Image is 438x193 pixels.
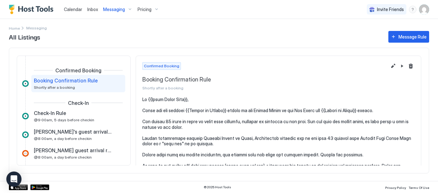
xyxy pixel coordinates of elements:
button: Message Rule [388,31,429,43]
a: Terms Of Use [409,184,429,190]
span: Confirmed Booking [55,67,102,74]
div: Breadcrumb [9,25,20,31]
span: [PERSON_NAME]'s guest arrival reminder [34,129,113,135]
span: © 2025 Host Tools [204,185,231,189]
span: Privacy Policy [385,186,406,190]
div: Open Intercom Messenger [6,172,22,187]
span: Breadcrumb [26,26,47,30]
button: Delete message rule [407,62,415,70]
span: Calendar [64,7,82,12]
a: Calendar [64,6,82,13]
button: Edit message rule [389,62,397,70]
span: @8:00am, a day before checkin [34,136,92,141]
span: Invite Friends [377,7,404,12]
span: Messaging [103,7,125,12]
div: menu [409,6,416,13]
div: User profile [419,4,429,15]
a: Inbox [87,6,98,13]
span: Check-In [68,100,89,106]
span: @9:00am, 5 days before checkin [34,118,94,122]
button: Pause Message Rule [398,62,406,70]
span: Confirmed Booking [144,63,179,69]
a: Privacy Policy [385,184,406,190]
span: @8:00am, a day before checkin [34,155,92,160]
a: Home [9,25,20,31]
div: Message Rule [398,33,427,40]
span: Terms Of Use [409,186,429,190]
span: Booking Confirmation Rule [142,76,387,83]
span: Shortly after a booking [142,86,387,90]
a: App Store [9,184,28,190]
span: Home [9,26,20,31]
a: Host Tools Logo [9,5,56,14]
span: Pricing [138,7,151,12]
span: Inbox [87,7,98,12]
span: Booking Confirmation Rule [34,77,98,84]
span: Shortly after a booking [34,85,75,90]
span: All Listings [9,32,382,41]
span: Check-In Rule [34,110,66,116]
a: Google Play Store [30,184,49,190]
span: [PERSON_NAME] guest arrival reminder [34,147,113,154]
